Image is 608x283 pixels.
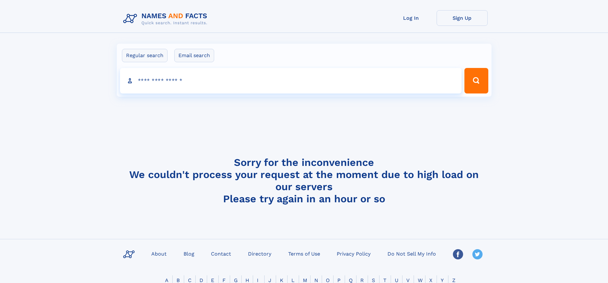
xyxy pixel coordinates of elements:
label: Email search [174,49,214,62]
a: Do Not Sell My Info [385,249,439,258]
label: Regular search [122,49,168,62]
img: Twitter [472,249,483,259]
a: Directory [245,249,274,258]
a: Blog [181,249,197,258]
h4: Sorry for the inconvenience We couldn't process your request at the moment due to high load on ou... [121,156,488,205]
a: About [149,249,169,258]
button: Search Button [464,68,488,93]
img: Facebook [453,249,463,259]
a: Privacy Policy [334,249,373,258]
a: Contact [208,249,234,258]
input: search input [120,68,462,93]
img: Logo Names and Facts [121,10,213,27]
a: Log In [386,10,437,26]
a: Terms of Use [286,249,323,258]
a: Sign Up [437,10,488,26]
